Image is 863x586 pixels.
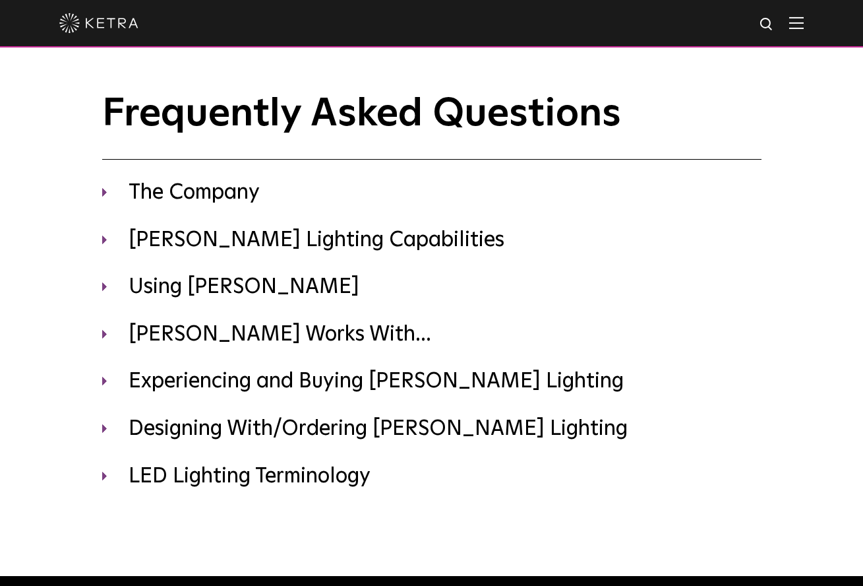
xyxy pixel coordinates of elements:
[102,227,761,255] h3: [PERSON_NAME] Lighting Capabilities
[789,16,804,29] img: Hamburger%20Nav.svg
[102,463,761,491] h3: LED Lighting Terminology
[59,13,138,33] img: ketra-logo-2019-white
[102,368,761,396] h3: Experiencing and Buying [PERSON_NAME] Lighting
[102,416,761,443] h3: Designing With/Ordering [PERSON_NAME] Lighting
[102,179,761,207] h3: The Company
[759,16,775,33] img: search icon
[102,92,761,160] h1: Frequently Asked Questions
[102,274,761,302] h3: Using [PERSON_NAME]
[102,321,761,349] h3: [PERSON_NAME] Works With...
